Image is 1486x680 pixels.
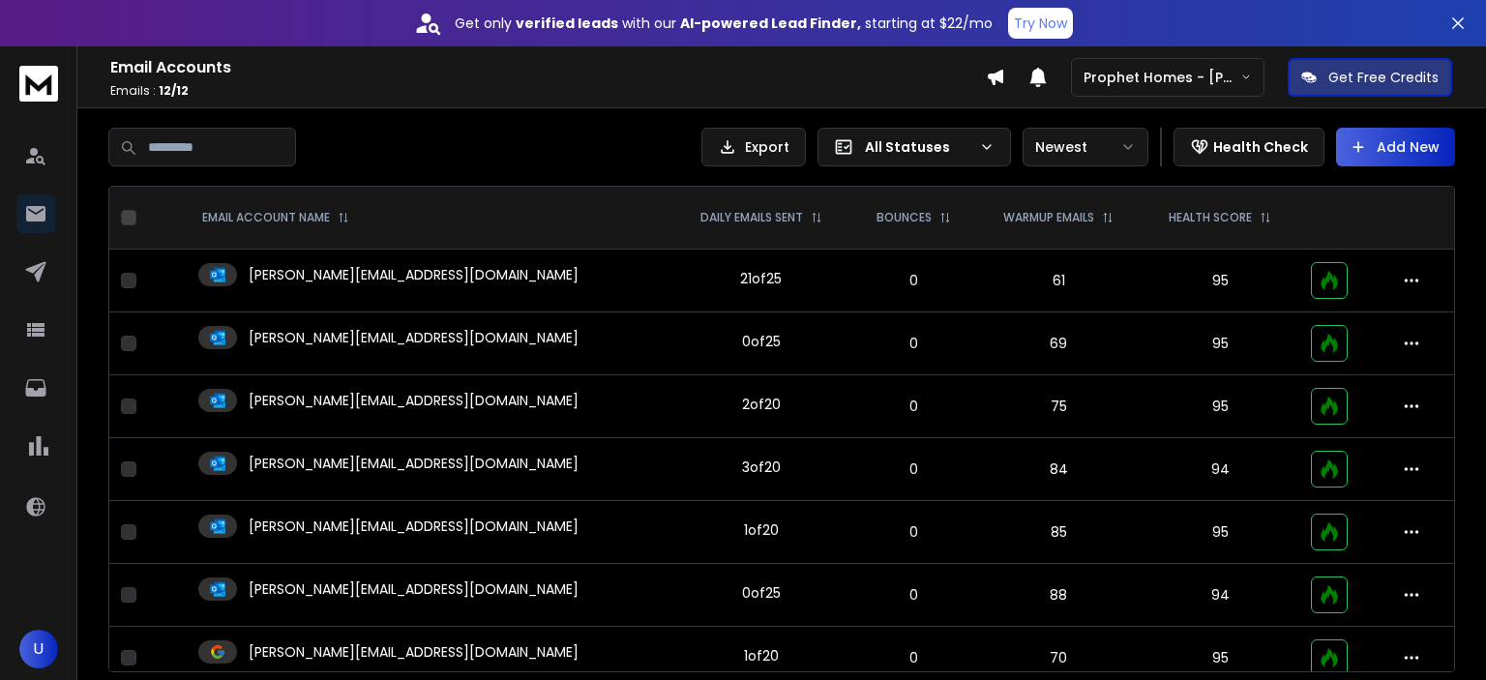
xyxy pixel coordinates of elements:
[249,517,579,536] p: [PERSON_NAME][EMAIL_ADDRESS][DOMAIN_NAME]
[1008,8,1073,39] button: Try Now
[742,332,781,351] div: 0 of 25
[863,397,964,416] p: 0
[863,271,964,290] p: 0
[1169,210,1252,225] p: HEALTH SCORE
[1142,438,1299,501] td: 94
[742,395,781,414] div: 2 of 20
[975,501,1142,564] td: 85
[744,520,779,540] div: 1 of 20
[1014,14,1067,33] p: Try Now
[975,375,1142,438] td: 75
[1336,128,1455,166] button: Add New
[516,14,618,33] strong: verified leads
[1084,68,1240,87] p: Prophet Homes - [PERSON_NAME]
[877,210,932,225] p: BOUNCES
[740,269,782,288] div: 21 of 25
[1174,128,1324,166] button: Health Check
[159,82,189,99] span: 12 / 12
[701,128,806,166] button: Export
[863,334,964,353] p: 0
[249,642,579,662] p: [PERSON_NAME][EMAIL_ADDRESS][DOMAIN_NAME]
[975,438,1142,501] td: 84
[1142,375,1299,438] td: 95
[700,210,803,225] p: DAILY EMAILS SENT
[249,454,579,473] p: [PERSON_NAME][EMAIL_ADDRESS][DOMAIN_NAME]
[455,14,993,33] p: Get only with our starting at $22/mo
[1142,564,1299,627] td: 94
[19,66,58,102] img: logo
[680,14,861,33] strong: AI-powered Lead Finder,
[19,630,58,668] button: U
[202,210,349,225] div: EMAIL ACCOUNT NAME
[110,56,986,79] h1: Email Accounts
[249,328,579,347] p: [PERSON_NAME][EMAIL_ADDRESS][DOMAIN_NAME]
[110,83,986,99] p: Emails :
[975,312,1142,375] td: 69
[975,564,1142,627] td: 88
[249,579,579,599] p: [PERSON_NAME][EMAIL_ADDRESS][DOMAIN_NAME]
[742,458,781,477] div: 3 of 20
[1023,128,1148,166] button: Newest
[1328,68,1439,87] p: Get Free Credits
[1142,312,1299,375] td: 95
[744,646,779,665] div: 1 of 20
[863,522,964,542] p: 0
[742,583,781,603] div: 0 of 25
[1142,250,1299,312] td: 95
[975,250,1142,312] td: 61
[1213,137,1308,157] p: Health Check
[1003,210,1094,225] p: WARMUP EMAILS
[1288,58,1452,97] button: Get Free Credits
[249,265,579,284] p: [PERSON_NAME][EMAIL_ADDRESS][DOMAIN_NAME]
[863,459,964,479] p: 0
[863,585,964,605] p: 0
[863,648,964,667] p: 0
[865,137,971,157] p: All Statuses
[1142,501,1299,564] td: 95
[249,391,579,410] p: [PERSON_NAME][EMAIL_ADDRESS][DOMAIN_NAME]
